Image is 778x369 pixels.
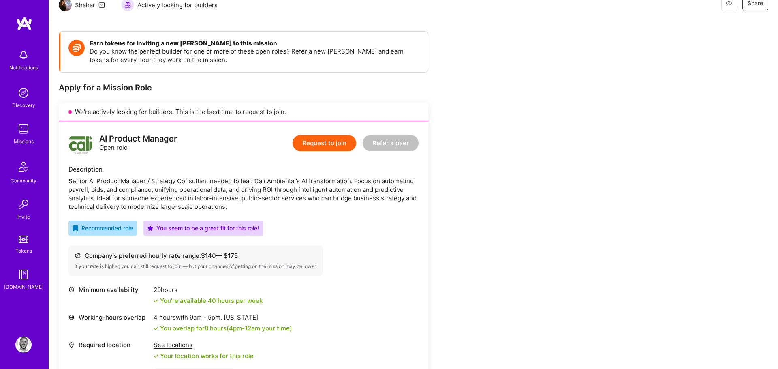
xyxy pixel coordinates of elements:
i: icon RecommendedBadge [73,225,78,231]
div: Senior AI Product Manager / Strategy Consultant needed to lead Cali Ambiental’s AI transformation... [68,177,419,211]
div: Description [68,165,419,174]
span: 9am - 5pm , [188,313,224,321]
div: Open role [99,135,177,152]
img: bell [15,47,32,63]
div: Notifications [9,63,38,72]
img: tokens [19,236,28,243]
div: Tokens [15,247,32,255]
div: If your rate is higher, you can still request to join — but your chances of getting on the missio... [75,263,317,270]
i: icon Check [154,326,158,331]
img: Community [14,157,33,176]
div: AI Product Manager [99,135,177,143]
p: Do you know the perfect builder for one or more of these open roles? Refer a new [PERSON_NAME] an... [90,47,420,64]
div: Community [11,176,36,185]
div: Required location [68,341,150,349]
div: 4 hours with [US_STATE] [154,313,292,322]
div: Your location works for this role [154,352,254,360]
img: logo [68,131,93,155]
i: icon Cash [75,253,81,259]
div: You seem to be a great fit for this role! [147,224,259,232]
div: Missions [14,137,34,146]
div: Discovery [12,101,35,109]
button: Refer a peer [363,135,419,151]
img: guide book [15,266,32,283]
i: icon Check [154,298,158,303]
i: icon Clock [68,287,75,293]
span: Actively looking for builders [137,1,218,9]
div: Shahar [75,1,95,9]
div: [DOMAIN_NAME] [4,283,43,291]
button: Request to join [293,135,356,151]
img: User Avatar [15,337,32,353]
div: Minimum availability [68,285,150,294]
i: icon Mail [98,2,105,8]
div: Apply for a Mission Role [59,82,428,93]
h4: Earn tokens for inviting a new [PERSON_NAME] to this mission [90,40,420,47]
i: icon World [68,314,75,320]
div: You overlap for 8 hours ( your time) [160,324,292,333]
img: logo [16,16,32,31]
div: We’re actively looking for builders. This is the best time to request to join. [59,103,428,121]
span: 4pm - 12am [229,324,260,332]
div: Invite [17,212,30,221]
div: You're available 40 hours per week [154,296,263,305]
img: Invite [15,196,32,212]
div: Recommended role [73,224,133,232]
div: Company's preferred hourly rate range: $ 140 — $ 175 [75,251,317,260]
div: 20 hours [154,285,263,294]
div: See locations [154,341,254,349]
i: icon PurpleStar [147,225,153,231]
img: teamwork [15,121,32,137]
i: icon Location [68,342,75,348]
img: discovery [15,85,32,101]
a: User Avatar [13,337,34,353]
img: Token icon [68,40,85,56]
div: Working-hours overlap [68,313,150,322]
i: icon Check [154,354,158,358]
